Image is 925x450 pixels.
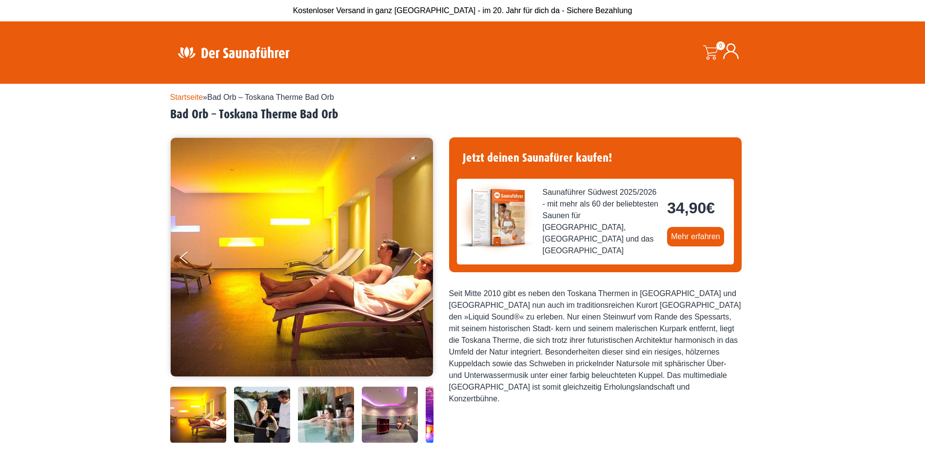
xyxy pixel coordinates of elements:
[706,199,715,217] span: €
[170,107,755,122] h2: Bad Orb – Toskana Therme Bad Orb
[543,187,660,257] span: Saunaführer Südwest 2025/2026 - mit mehr als 60 der beliebtesten Saunen für [GEOGRAPHIC_DATA], [G...
[293,6,632,15] span: Kostenloser Versand in ganz [GEOGRAPHIC_DATA] - im 20. Jahr für dich da - Sichere Bezahlung
[716,41,725,50] span: 0
[170,93,203,101] a: Startseite
[667,199,715,217] bdi: 34,90
[457,179,535,257] img: der-saunafuehrer-2025-suedwest.jpg
[449,288,742,405] div: Seit Mitte 2010 gibt es neben den Toskana Thermen in [GEOGRAPHIC_DATA] und [GEOGRAPHIC_DATA] nun ...
[170,93,335,101] span: »
[667,227,724,246] a: Mehr erfahren
[457,145,734,171] h4: Jetzt deinen Saunafürer kaufen!
[412,247,436,272] button: Next
[180,247,204,272] button: Previous
[207,93,334,101] span: Bad Orb – Toskana Therme Bad Orb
